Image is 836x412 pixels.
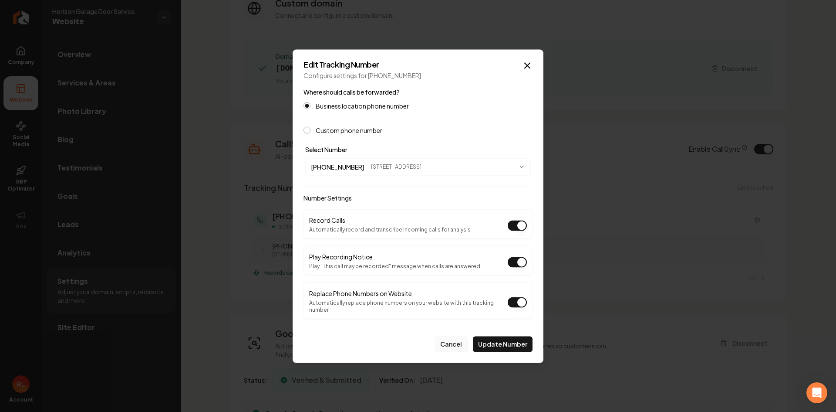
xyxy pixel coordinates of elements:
[309,289,412,297] label: Replace Phone Numbers on Website
[303,193,533,202] h4: Number Settings
[309,216,345,224] label: Record Calls
[435,336,468,352] button: Cancel
[309,299,508,313] p: Automatically replace phone numbers on your website with this tracking number
[316,102,409,109] label: Business location phone number
[473,336,533,352] button: Update Number
[303,88,400,95] label: Where should calls be forwarded?
[309,226,471,233] p: Automatically record and transcribe incoming calls for analysis
[316,127,382,133] label: Custom phone number
[305,145,347,153] label: Select Number
[309,262,480,269] p: Play "This call may be recorded" message when calls are answered
[303,60,533,68] h2: Edit Tracking Number
[303,71,533,79] p: Configure settings for [PHONE_NUMBER]
[309,252,373,260] label: Play Recording Notice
